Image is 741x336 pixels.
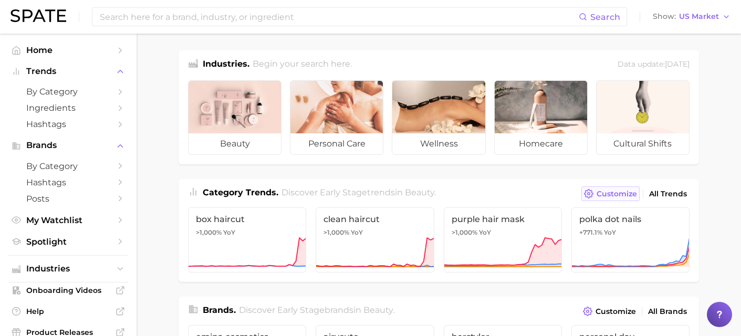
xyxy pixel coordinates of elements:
[8,64,128,79] button: Trends
[494,80,588,155] a: homecare
[495,133,587,154] span: homecare
[239,305,394,315] span: Discover Early Stage brands in .
[8,234,128,250] a: Spotlight
[188,80,281,155] a: beauty
[452,214,554,224] span: purple hair mask
[323,228,349,236] span: >1,000%
[26,307,110,316] span: Help
[579,214,682,224] span: polka dot nails
[203,58,249,72] h1: Industries.
[646,187,690,201] a: All Trends
[8,303,128,319] a: Help
[405,187,434,197] span: beauty
[203,305,236,315] span: Brands .
[648,307,687,316] span: All Brands
[649,190,687,198] span: All Trends
[26,177,110,187] span: Hashtags
[26,194,110,204] span: Posts
[203,187,278,197] span: Category Trends .
[452,228,477,236] span: >1,000%
[26,45,110,55] span: Home
[590,12,620,22] span: Search
[581,186,640,201] button: Customize
[571,207,690,272] a: polka dot nails+771.1% YoY
[645,304,690,319] a: All Brands
[8,191,128,207] a: Posts
[579,228,602,236] span: +771.1%
[479,228,491,237] span: YoY
[316,207,434,272] a: clean haircut>1,000% YoY
[392,133,485,154] span: wellness
[444,207,562,272] a: purple hair mask>1,000% YoY
[8,261,128,277] button: Industries
[8,83,128,100] a: by Category
[11,9,66,22] img: SPATE
[363,305,393,315] span: beauty
[597,190,637,198] span: Customize
[26,119,110,129] span: Hashtags
[8,158,128,174] a: by Category
[26,161,110,171] span: by Category
[618,58,690,72] div: Data update: [DATE]
[290,133,383,154] span: personal care
[679,14,719,19] span: US Market
[196,228,222,236] span: >1,000%
[26,67,110,76] span: Trends
[351,228,363,237] span: YoY
[223,228,235,237] span: YoY
[597,133,689,154] span: cultural shifts
[650,10,733,24] button: ShowUS Market
[26,103,110,113] span: Ingredients
[99,8,579,26] input: Search here for a brand, industry, or ingredient
[189,133,281,154] span: beauty
[580,304,639,319] button: Customize
[653,14,676,19] span: Show
[253,58,352,72] h2: Begin your search here.
[8,174,128,191] a: Hashtags
[604,228,616,237] span: YoY
[8,282,128,298] a: Onboarding Videos
[26,87,110,97] span: by Category
[596,80,690,155] a: cultural shifts
[26,141,110,150] span: Brands
[8,116,128,132] a: Hashtags
[8,100,128,116] a: Ingredients
[323,214,426,224] span: clean haircut
[8,138,128,153] button: Brands
[26,237,110,247] span: Spotlight
[596,307,636,316] span: Customize
[196,214,298,224] span: box haircut
[8,212,128,228] a: My Watchlist
[392,80,485,155] a: wellness
[281,187,436,197] span: Discover Early Stage trends in .
[26,286,110,295] span: Onboarding Videos
[8,42,128,58] a: Home
[26,215,110,225] span: My Watchlist
[290,80,383,155] a: personal care
[188,207,306,272] a: box haircut>1,000% YoY
[26,264,110,274] span: Industries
